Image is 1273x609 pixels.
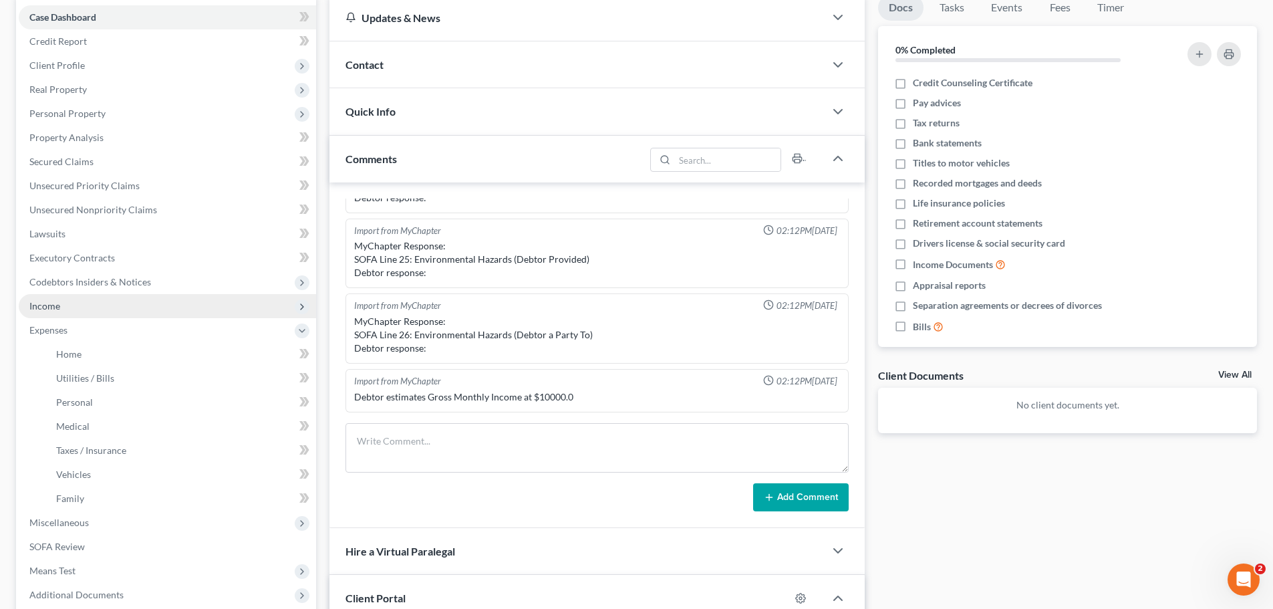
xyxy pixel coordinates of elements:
[913,176,1042,190] span: Recorded mortgages and deeds
[45,414,316,439] a: Medical
[753,483,849,511] button: Add Comment
[45,463,316,487] a: Vehicles
[19,535,316,559] a: SOFA Review
[56,372,114,384] span: Utilities / Bills
[29,59,85,71] span: Client Profile
[345,592,406,604] span: Client Portal
[913,197,1005,210] span: Life insurance policies
[913,217,1042,230] span: Retirement account statements
[19,246,316,270] a: Executory Contracts
[29,300,60,312] span: Income
[29,180,140,191] span: Unsecured Priority Claims
[19,222,316,246] a: Lawsuits
[913,237,1065,250] span: Drivers license & social security card
[345,545,455,558] span: Hire a Virtual Paralegal
[29,35,87,47] span: Credit Report
[29,108,106,119] span: Personal Property
[913,116,960,130] span: Tax returns
[913,258,993,271] span: Income Documents
[345,58,384,71] span: Contact
[354,390,840,404] div: Debtor estimates Gross Monthly Income at $10000.0
[56,445,126,456] span: Taxes / Insurance
[56,469,91,480] span: Vehicles
[29,324,67,336] span: Expenses
[45,390,316,414] a: Personal
[1228,564,1260,596] iframe: Intercom live chat
[29,156,94,167] span: Secured Claims
[895,44,956,55] strong: 0% Completed
[29,228,65,239] span: Lawsuits
[45,487,316,511] a: Family
[45,342,316,366] a: Home
[19,29,316,53] a: Credit Report
[878,368,964,382] div: Client Documents
[354,299,441,312] div: Import from MyChapter
[776,225,837,237] span: 02:12PM[DATE]
[913,96,961,110] span: Pay advices
[29,252,115,263] span: Executory Contracts
[29,204,157,215] span: Unsecured Nonpriority Claims
[56,493,84,504] span: Family
[56,420,90,432] span: Medical
[913,136,982,150] span: Bank statements
[29,541,85,552] span: SOFA Review
[19,5,316,29] a: Case Dashboard
[29,84,87,95] span: Real Property
[1218,370,1252,380] a: View All
[889,398,1246,412] p: No client documents yet.
[29,276,151,287] span: Codebtors Insiders & Notices
[913,76,1032,90] span: Credit Counseling Certificate
[345,105,396,118] span: Quick Info
[56,348,82,360] span: Home
[1255,564,1266,574] span: 2
[45,366,316,390] a: Utilities / Bills
[29,11,96,23] span: Case Dashboard
[776,375,837,388] span: 02:12PM[DATE]
[354,239,840,279] div: MyChapter Response: SOFA Line 25: Environmental Hazards (Debtor Provided) Debtor response:
[913,320,931,334] span: Bills
[354,315,840,355] div: MyChapter Response: SOFA Line 26: Environmental Hazards (Debtor a Party To) Debtor response:
[345,152,397,165] span: Comments
[29,517,89,528] span: Miscellaneous
[913,279,986,292] span: Appraisal reports
[354,225,441,237] div: Import from MyChapter
[776,299,837,312] span: 02:12PM[DATE]
[56,396,93,408] span: Personal
[19,126,316,150] a: Property Analysis
[45,439,316,463] a: Taxes / Insurance
[29,565,76,576] span: Means Test
[345,11,809,25] div: Updates & News
[913,299,1102,312] span: Separation agreements or decrees of divorces
[19,198,316,222] a: Unsecured Nonpriority Claims
[29,589,124,600] span: Additional Documents
[19,150,316,174] a: Secured Claims
[29,132,104,143] span: Property Analysis
[913,156,1010,170] span: Titles to motor vehicles
[354,375,441,388] div: Import from MyChapter
[675,148,781,171] input: Search...
[19,174,316,198] a: Unsecured Priority Claims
